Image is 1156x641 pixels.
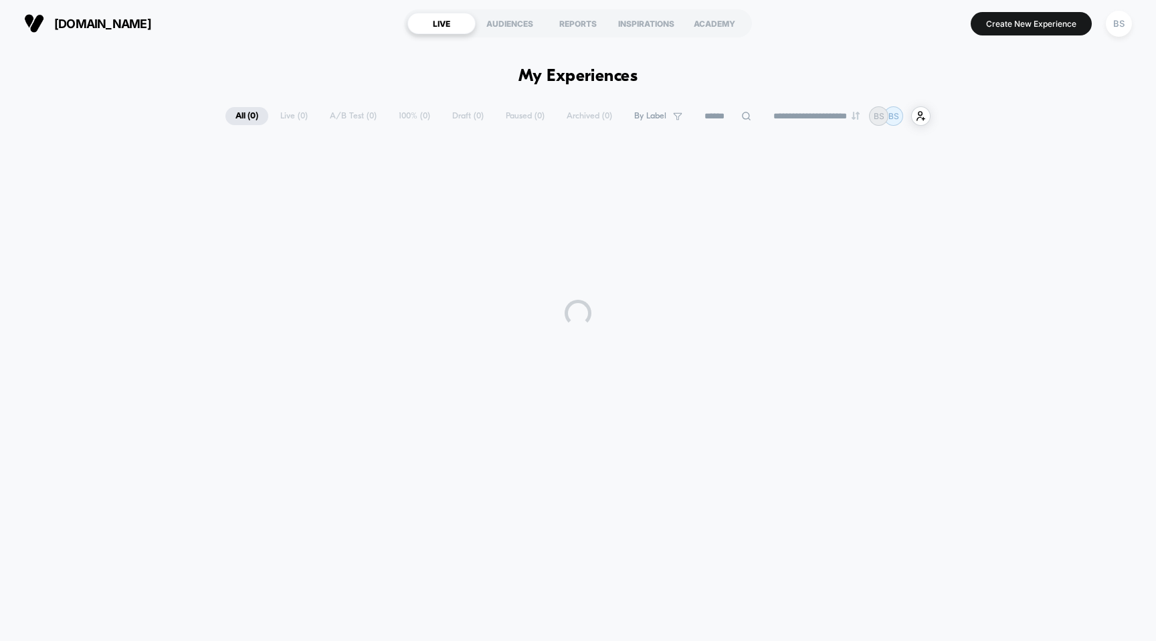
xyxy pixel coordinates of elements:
span: All ( 0 ) [225,107,268,125]
span: [DOMAIN_NAME] [54,17,151,31]
p: BS [888,111,899,121]
span: By Label [634,111,666,121]
div: LIVE [407,13,476,34]
div: ACADEMY [680,13,749,34]
p: BS [874,111,884,121]
img: Visually logo [24,13,44,33]
button: Create New Experience [971,12,1092,35]
button: BS [1102,10,1136,37]
h1: My Experiences [518,67,638,86]
div: REPORTS [544,13,612,34]
div: INSPIRATIONS [612,13,680,34]
button: [DOMAIN_NAME] [20,13,155,34]
img: end [852,112,860,120]
div: AUDIENCES [476,13,544,34]
div: BS [1106,11,1132,37]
